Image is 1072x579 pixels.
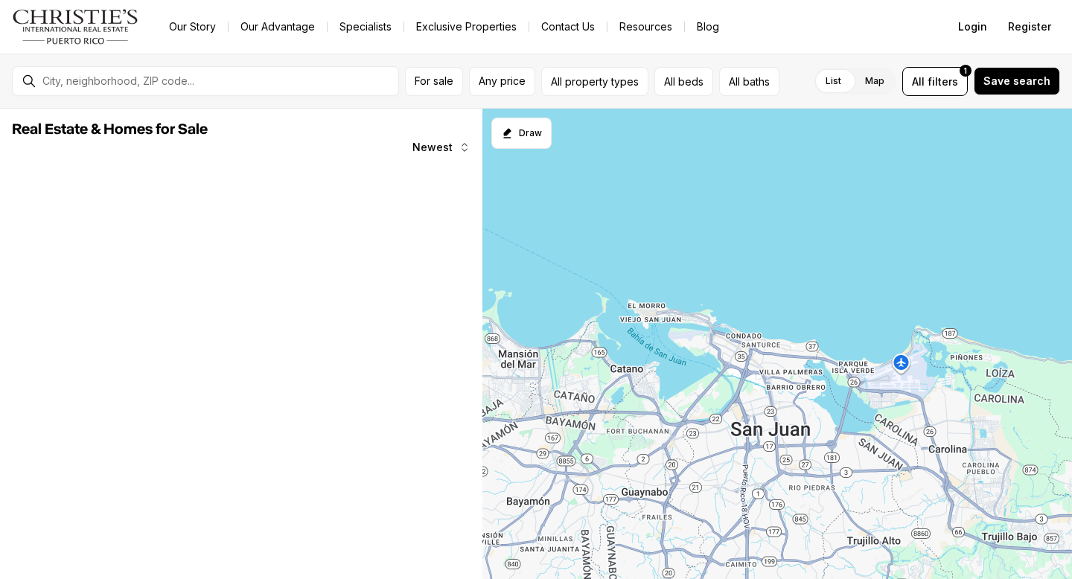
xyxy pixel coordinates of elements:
[685,16,731,37] a: Blog
[958,21,987,33] span: Login
[229,16,327,37] a: Our Advantage
[654,67,713,96] button: All beds
[469,67,535,96] button: Any price
[12,122,208,137] span: Real Estate & Homes for Sale
[479,75,526,87] span: Any price
[415,75,453,87] span: For sale
[719,67,779,96] button: All baths
[405,67,463,96] button: For sale
[529,16,607,37] button: Contact Us
[412,141,453,153] span: Newest
[999,12,1060,42] button: Register
[12,9,139,45] img: logo
[157,16,228,37] a: Our Story
[328,16,403,37] a: Specialists
[814,68,853,95] label: List
[853,68,896,95] label: Map
[928,74,958,89] span: filters
[607,16,684,37] a: Resources
[1008,21,1051,33] span: Register
[949,12,996,42] button: Login
[404,16,529,37] a: Exclusive Properties
[403,132,479,162] button: Newest
[491,118,552,149] button: Start drawing
[912,74,925,89] span: All
[541,67,648,96] button: All property types
[902,67,968,96] button: Allfilters1
[974,67,1060,95] button: Save search
[983,75,1050,87] span: Save search
[964,65,967,77] span: 1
